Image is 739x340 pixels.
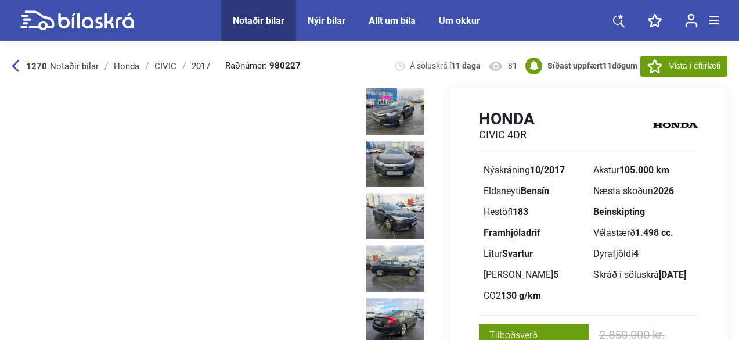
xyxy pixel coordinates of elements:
[26,61,47,71] b: 1270
[484,249,584,259] div: Litur
[410,60,481,71] span: Á söluskrá í
[530,164,565,176] b: 10/2017
[479,109,535,128] h1: Honda
[439,15,480,26] a: Um okkur
[502,248,533,259] b: Svartur
[593,228,694,238] div: Vélastærð
[484,270,584,280] div: [PERSON_NAME]
[640,56,727,77] button: Vista í eftirlæti
[633,248,639,259] b: 4
[685,13,698,28] img: user-login.svg
[593,187,694,196] div: Næsta skoðun
[192,62,210,71] div: 2017
[669,60,720,72] span: Vista í eftirlæti
[484,291,584,300] div: CO2
[484,166,584,175] div: Nýskráning
[451,61,481,70] b: 11 daga
[593,249,694,259] div: Dyrafjöldi
[513,206,528,217] b: 183
[593,166,694,175] div: Akstur
[619,164,669,176] b: 105.000 km
[635,227,673,238] b: 1.498 cc.
[366,141,424,187] img: 1708441263_5448865627518166005_62067167623991463.jpg
[366,245,424,292] img: 1708441264_3918446577289641979_62067169065283519.jpg
[154,62,176,71] div: CIVIC
[653,185,674,196] b: 2026
[366,193,424,239] img: 1708441263_3531643899491182540_62067168393500186.jpg
[593,206,645,217] b: Beinskipting
[653,109,698,142] img: logo Honda CIVIC 4DR
[369,15,416,26] a: Allt um bíla
[225,62,301,70] span: Raðnúmer:
[269,62,301,70] b: 980227
[233,15,284,26] a: Notaðir bílar
[114,62,139,71] div: Honda
[659,269,686,280] b: [DATE]
[508,60,517,71] span: 81
[501,290,541,301] b: 130 g/km
[50,61,99,71] span: Notaðir bílar
[593,270,694,280] div: Skráð í söluskrá
[308,15,345,26] a: Nýir bílar
[547,61,637,70] b: Síðast uppfært dögum
[484,207,584,217] div: Hestöfl
[479,128,535,141] h2: CIVIC 4DR
[553,269,558,280] b: 5
[484,227,540,238] b: Framhjóladrif
[366,88,424,135] img: 1708441262_2947263688021628816_62067166940561143.jpg
[521,185,549,196] b: Bensín
[484,187,584,196] div: Eldsneyti
[603,61,612,70] span: 11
